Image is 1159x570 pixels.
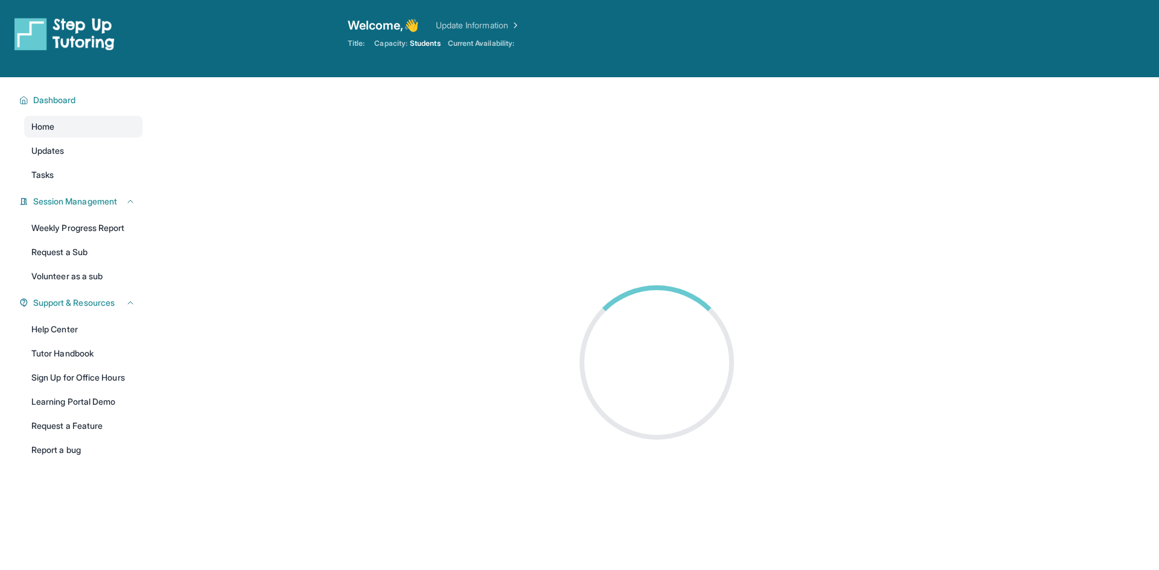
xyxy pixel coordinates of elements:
[24,343,142,364] a: Tutor Handbook
[28,94,135,106] button: Dashboard
[448,39,514,48] span: Current Availability:
[436,19,520,31] a: Update Information
[31,121,54,133] span: Home
[410,39,441,48] span: Students
[24,367,142,388] a: Sign Up for Office Hours
[14,17,115,51] img: logo
[33,297,115,309] span: Support & Resources
[33,195,117,207] span: Session Management
[24,241,142,263] a: Request a Sub
[31,145,65,157] span: Updates
[28,297,135,309] button: Support & Resources
[374,39,407,48] span: Capacity:
[28,195,135,207] button: Session Management
[24,164,142,186] a: Tasks
[508,19,520,31] img: Chevron Right
[33,94,76,106] span: Dashboard
[24,439,142,461] a: Report a bug
[24,391,142,413] a: Learning Portal Demo
[24,116,142,138] a: Home
[24,217,142,239] a: Weekly Progress Report
[24,265,142,287] a: Volunteer as a sub
[24,318,142,340] a: Help Center
[31,169,54,181] span: Tasks
[24,140,142,162] a: Updates
[348,39,365,48] span: Title:
[348,17,419,34] span: Welcome, 👋
[24,415,142,437] a: Request a Feature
